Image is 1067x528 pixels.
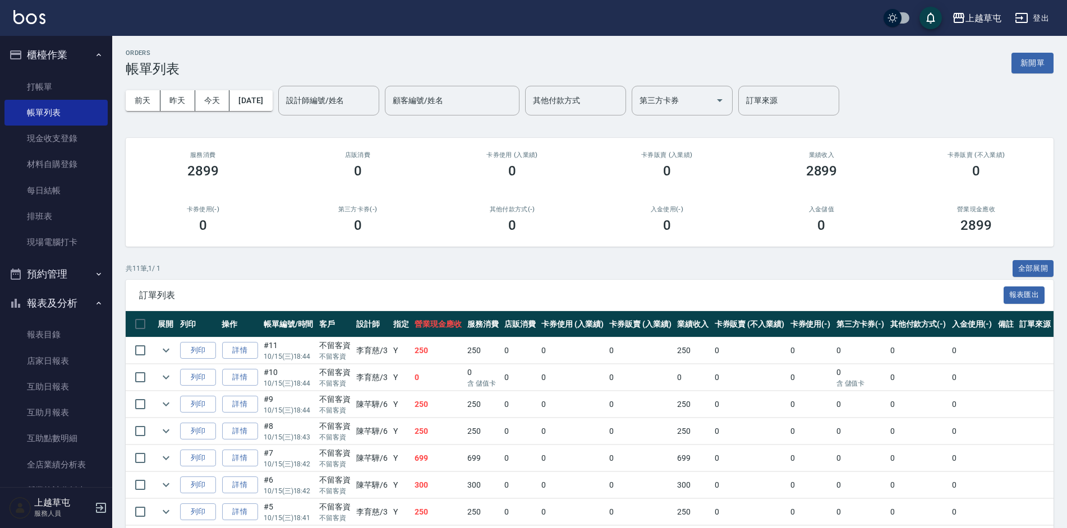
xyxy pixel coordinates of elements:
[464,445,502,471] td: 699
[887,311,949,337] th: 其他付款方式(-)
[834,445,887,471] td: 0
[412,391,464,418] td: 250
[712,391,788,418] td: 0
[390,418,412,444] td: Y
[4,203,108,229] a: 排班表
[712,337,788,364] td: 0
[606,311,674,337] th: 卡券販賣 (入業績)
[34,497,91,508] h5: 上越草屯
[674,472,711,498] td: 300
[261,337,316,364] td: #11
[158,342,174,359] button: expand row
[390,445,412,471] td: Y
[912,206,1040,213] h2: 營業現金應收
[606,445,674,471] td: 0
[353,418,390,444] td: 陳芊驊 /6
[508,163,516,179] h3: 0
[539,472,606,498] td: 0
[887,445,949,471] td: 0
[539,499,606,525] td: 0
[222,342,258,359] a: 詳情
[949,311,995,337] th: 入金使用(-)
[788,391,834,418] td: 0
[4,348,108,374] a: 店家日報表
[4,151,108,177] a: 材料自購登錄
[9,497,31,519] img: Person
[4,74,108,100] a: 打帳單
[180,396,216,413] button: 列印
[603,206,731,213] h2: 入金使用(-)
[674,445,711,471] td: 699
[294,206,422,213] h2: 第三方卡券(-)
[788,364,834,391] td: 0
[502,499,539,525] td: 0
[464,499,502,525] td: 250
[412,445,464,471] td: 699
[180,423,216,440] button: 列印
[353,311,390,337] th: 設計師
[1011,57,1054,68] a: 新開單
[353,499,390,525] td: 李育慈 /3
[4,126,108,151] a: 現金收支登錄
[539,337,606,364] td: 0
[788,337,834,364] td: 0
[887,499,949,525] td: 0
[949,472,995,498] td: 0
[353,364,390,391] td: 李育慈 /3
[354,163,362,179] h3: 0
[319,420,351,432] div: 不留客資
[353,337,390,364] td: 李育慈 /3
[222,369,258,386] a: 詳情
[887,364,949,391] td: 0
[949,445,995,471] td: 0
[160,90,195,111] button: 昨天
[788,418,834,444] td: 0
[834,418,887,444] td: 0
[264,351,314,362] p: 10/15 (三) 18:44
[467,378,499,388] p: 含 儲值卡
[674,418,711,444] td: 250
[126,263,160,274] p: 共 11 筆, 1 / 1
[4,400,108,425] a: 互助月報表
[539,445,606,471] td: 0
[4,100,108,126] a: 帳單列表
[390,311,412,337] th: 指定
[887,391,949,418] td: 0
[4,374,108,400] a: 互助日報表
[319,459,351,469] p: 不留客資
[264,378,314,388] p: 10/15 (三) 18:44
[390,364,412,391] td: Y
[34,508,91,518] p: 服務人員
[139,151,267,159] h3: 服務消費
[354,217,362,233] h3: 0
[319,501,351,513] div: 不留客資
[836,378,885,388] p: 含 儲值卡
[199,217,207,233] h3: 0
[1013,260,1054,277] button: 全部展開
[502,418,539,444] td: 0
[390,472,412,498] td: Y
[412,499,464,525] td: 250
[606,472,674,498] td: 0
[539,391,606,418] td: 0
[674,311,711,337] th: 業績收入
[229,90,272,111] button: [DATE]
[180,503,216,521] button: 列印
[663,163,671,179] h3: 0
[412,337,464,364] td: 250
[758,206,886,213] h2: 入金儲值
[319,405,351,415] p: 不留客資
[834,364,887,391] td: 0
[4,260,108,289] button: 預約管理
[1017,311,1054,337] th: 訂單來源
[949,337,995,364] td: 0
[222,476,258,494] a: 詳情
[606,418,674,444] td: 0
[949,418,995,444] td: 0
[960,217,992,233] h3: 2899
[1011,53,1054,73] button: 新開單
[158,450,174,466] button: expand row
[316,311,353,337] th: 客戶
[949,499,995,525] td: 0
[502,472,539,498] td: 0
